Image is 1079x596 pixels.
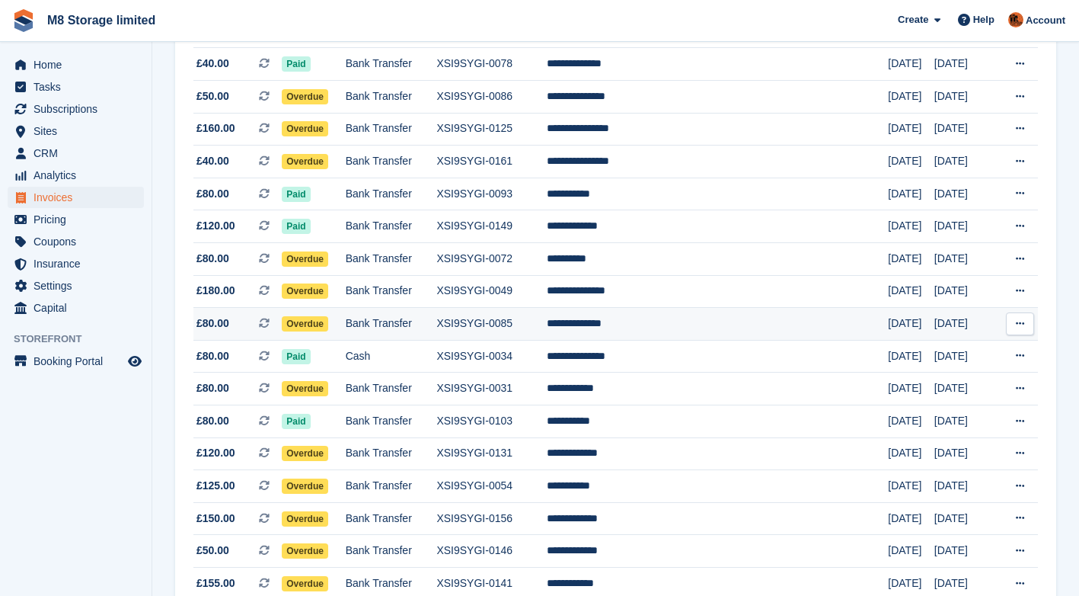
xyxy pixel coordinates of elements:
a: menu [8,231,144,252]
span: Coupons [34,231,125,252]
span: Capital [34,297,125,319]
span: Insurance [34,253,125,274]
td: XSI9SYGI-0034 [436,340,547,373]
span: £160.00 [196,120,235,136]
span: Overdue [282,576,328,591]
span: £120.00 [196,218,235,234]
td: [DATE] [888,470,934,503]
td: Bank Transfer [346,81,437,114]
td: [DATE] [888,81,934,114]
td: Bank Transfer [346,470,437,503]
a: menu [8,351,144,372]
td: [DATE] [934,373,994,405]
span: Overdue [282,316,328,332]
span: £40.00 [196,153,229,169]
td: Bank Transfer [346,535,437,568]
span: Overdue [282,479,328,494]
td: Bank Transfer [346,146,437,178]
span: Help [973,12,994,27]
td: Bank Transfer [346,275,437,308]
span: Paid [282,187,310,202]
td: [DATE] [934,340,994,373]
td: XSI9SYGI-0125 [436,113,547,146]
span: Overdue [282,89,328,104]
td: [DATE] [888,146,934,178]
td: [DATE] [934,81,994,114]
span: Storefront [14,332,152,347]
td: [DATE] [934,308,994,341]
td: [DATE] [934,243,994,276]
span: £150.00 [196,511,235,527]
td: [DATE] [888,340,934,373]
td: XSI9SYGI-0049 [436,275,547,308]
td: XSI9SYGI-0086 [436,81,547,114]
td: XSI9SYGI-0072 [436,243,547,276]
td: Bank Transfer [346,502,437,535]
td: [DATE] [888,210,934,243]
td: Bank Transfer [346,178,437,210]
td: [DATE] [934,470,994,503]
td: [DATE] [934,113,994,146]
td: [DATE] [934,437,994,470]
span: £50.00 [196,88,229,104]
td: XSI9SYGI-0085 [436,308,547,341]
td: XSI9SYGI-0031 [436,373,547,405]
td: Bank Transfer [346,405,437,438]
td: [DATE] [934,535,994,568]
td: [DATE] [888,405,934,438]
td: Bank Transfer [346,437,437,470]
span: £80.00 [196,413,229,429]
td: [DATE] [888,48,934,81]
td: Bank Transfer [346,243,437,276]
td: [DATE] [934,48,994,81]
span: Paid [282,56,310,72]
td: [DATE] [934,502,994,535]
span: Overdue [282,381,328,396]
span: £80.00 [196,186,229,202]
td: XSI9SYGI-0131 [436,437,547,470]
span: £155.00 [196,575,235,591]
span: £50.00 [196,543,229,559]
span: Overdue [282,284,328,299]
td: [DATE] [888,373,934,405]
span: Analytics [34,165,125,186]
td: Bank Transfer [346,373,437,405]
td: [DATE] [888,308,934,341]
span: Overdue [282,121,328,136]
td: [DATE] [888,243,934,276]
td: [DATE] [934,275,994,308]
img: stora-icon-8386f47178a22dfd0bd8f6a31ec36ba5ce8667c1dd55bd0f319d3a0aa187defe.svg [12,9,35,32]
a: menu [8,209,144,230]
td: XSI9SYGI-0146 [436,535,547,568]
td: [DATE] [934,146,994,178]
span: Paid [282,219,310,234]
span: Overdue [282,511,328,527]
span: £80.00 [196,380,229,396]
span: CRM [34,143,125,164]
span: Account [1026,13,1065,28]
span: £40.00 [196,56,229,72]
td: [DATE] [888,113,934,146]
td: [DATE] [888,275,934,308]
td: [DATE] [888,178,934,210]
span: Overdue [282,446,328,461]
a: Preview store [126,352,144,370]
a: M8 Storage limited [41,8,161,33]
a: menu [8,297,144,319]
td: [DATE] [888,502,934,535]
td: XSI9SYGI-0103 [436,405,547,438]
a: menu [8,76,144,98]
td: Bank Transfer [346,308,437,341]
span: Invoices [34,187,125,208]
td: XSI9SYGI-0149 [436,210,547,243]
span: Subscriptions [34,98,125,120]
span: Overdue [282,252,328,267]
td: Bank Transfer [346,113,437,146]
td: [DATE] [934,210,994,243]
span: £120.00 [196,445,235,461]
a: menu [8,54,144,75]
a: menu [8,143,144,164]
td: XSI9SYGI-0156 [436,502,547,535]
a: menu [8,165,144,186]
img: Andy McLafferty [1008,12,1023,27]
